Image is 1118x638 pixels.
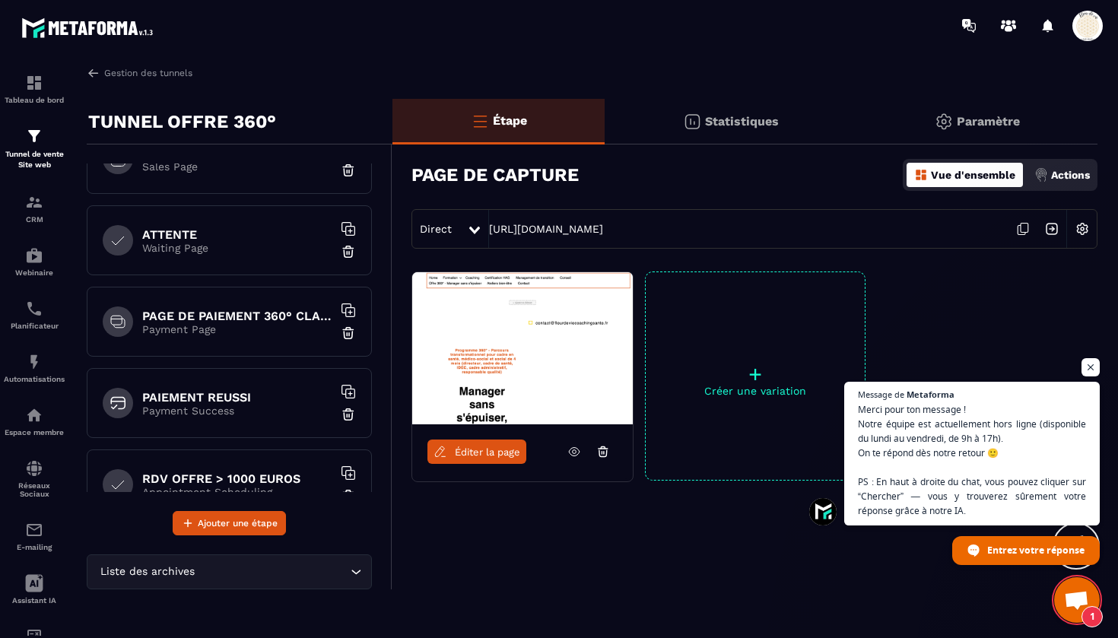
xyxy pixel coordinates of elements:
[4,149,65,170] p: Tunnel de vente Site web
[427,440,526,464] a: Éditer la page
[858,402,1086,518] span: Merci pour ton message ! Notre équipe est actuellement hors ligne (disponible du lundi au vendred...
[4,62,65,116] a: formationformationTableau de bord
[142,227,332,242] h6: ATTENTE
[420,223,452,235] span: Direct
[493,113,527,128] p: Étape
[1054,577,1100,623] div: Ouvrir le chat
[4,481,65,498] p: Réseaux Sociaux
[4,543,65,551] p: E-mailing
[4,235,65,288] a: automationsautomationsWebinaire
[412,272,633,424] img: image
[341,407,356,422] img: trash
[142,309,332,323] h6: PAGE DE PAIEMENT 360° CLASSIQUE
[87,66,192,80] a: Gestion des tunnels
[198,516,278,531] span: Ajouter une étape
[25,353,43,371] img: automations
[173,511,286,535] button: Ajouter une étape
[646,363,865,385] p: +
[142,390,332,405] h6: PAIEMENT REUSSI
[4,509,65,563] a: emailemailE-mailing
[4,596,65,605] p: Assistant IA
[987,537,1085,563] span: Entrez votre réponse
[88,106,276,137] p: TUNNEL OFFRE 360°
[1051,169,1090,181] p: Actions
[907,390,954,398] span: Metaforma
[4,215,65,224] p: CRM
[142,160,332,173] p: Sales Page
[4,563,65,616] a: Assistant IA
[142,405,332,417] p: Payment Success
[1081,606,1103,627] span: 1
[341,488,356,503] img: trash
[914,168,928,182] img: dashboard-orange.40269519.svg
[1037,214,1066,243] img: arrow-next.bcc2205e.svg
[683,113,701,131] img: stats.20deebd0.svg
[4,375,65,383] p: Automatisations
[198,563,347,580] input: Search for option
[87,554,372,589] div: Search for option
[25,193,43,211] img: formation
[646,385,865,397] p: Créer une variation
[142,242,332,254] p: Waiting Page
[4,341,65,395] a: automationsautomationsAutomatisations
[931,169,1015,181] p: Vue d'ensemble
[471,112,489,130] img: bars-o.4a397970.svg
[21,14,158,42] img: logo
[1068,214,1097,243] img: setting-w.858f3a88.svg
[4,428,65,436] p: Espace membre
[25,406,43,424] img: automations
[455,446,520,458] span: Éditer la page
[4,268,65,277] p: Webinaire
[341,325,356,341] img: trash
[4,96,65,104] p: Tableau de bord
[25,127,43,145] img: formation
[142,486,332,498] p: Appointment Scheduling
[142,323,332,335] p: Payment Page
[341,163,356,178] img: trash
[25,300,43,318] img: scheduler
[489,223,603,235] a: [URL][DOMAIN_NAME]
[935,113,953,131] img: setting-gr.5f69749f.svg
[411,164,579,186] h3: PAGE DE CAPTURE
[705,114,779,129] p: Statistiques
[142,471,332,486] h6: RDV OFFRE > 1000 EUROS
[97,563,198,580] span: Liste des archives
[957,114,1020,129] p: Paramètre
[4,182,65,235] a: formationformationCRM
[25,74,43,92] img: formation
[25,246,43,265] img: automations
[4,395,65,448] a: automationsautomationsEspace membre
[341,244,356,259] img: trash
[1034,168,1048,182] img: actions.d6e523a2.png
[4,116,65,182] a: formationformationTunnel de vente Site web
[4,288,65,341] a: schedulerschedulerPlanificateur
[4,448,65,509] a: social-networksocial-networkRéseaux Sociaux
[87,66,100,80] img: arrow
[25,521,43,539] img: email
[25,459,43,478] img: social-network
[858,390,904,398] span: Message de
[4,322,65,330] p: Planificateur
